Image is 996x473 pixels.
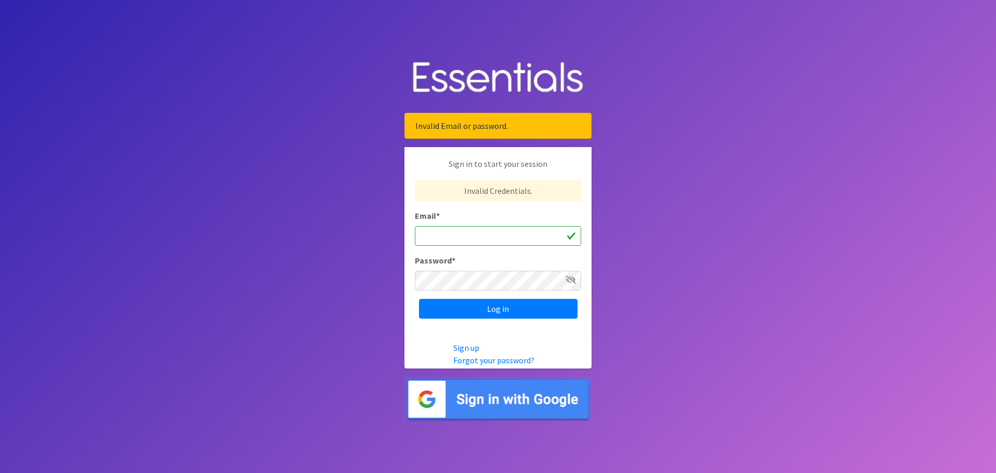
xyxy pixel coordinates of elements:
[415,180,581,201] p: Invalid Credentials.
[415,254,455,267] label: Password
[453,355,534,365] a: Forgot your password?
[436,211,440,221] abbr: required
[453,343,479,353] a: Sign up
[404,113,592,139] div: Invalid Email or password.
[404,51,592,105] img: Human Essentials
[419,299,578,319] input: Log in
[415,209,440,222] label: Email
[452,255,455,266] abbr: required
[415,157,581,180] p: Sign in to start your session
[404,377,592,422] img: Sign in with Google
